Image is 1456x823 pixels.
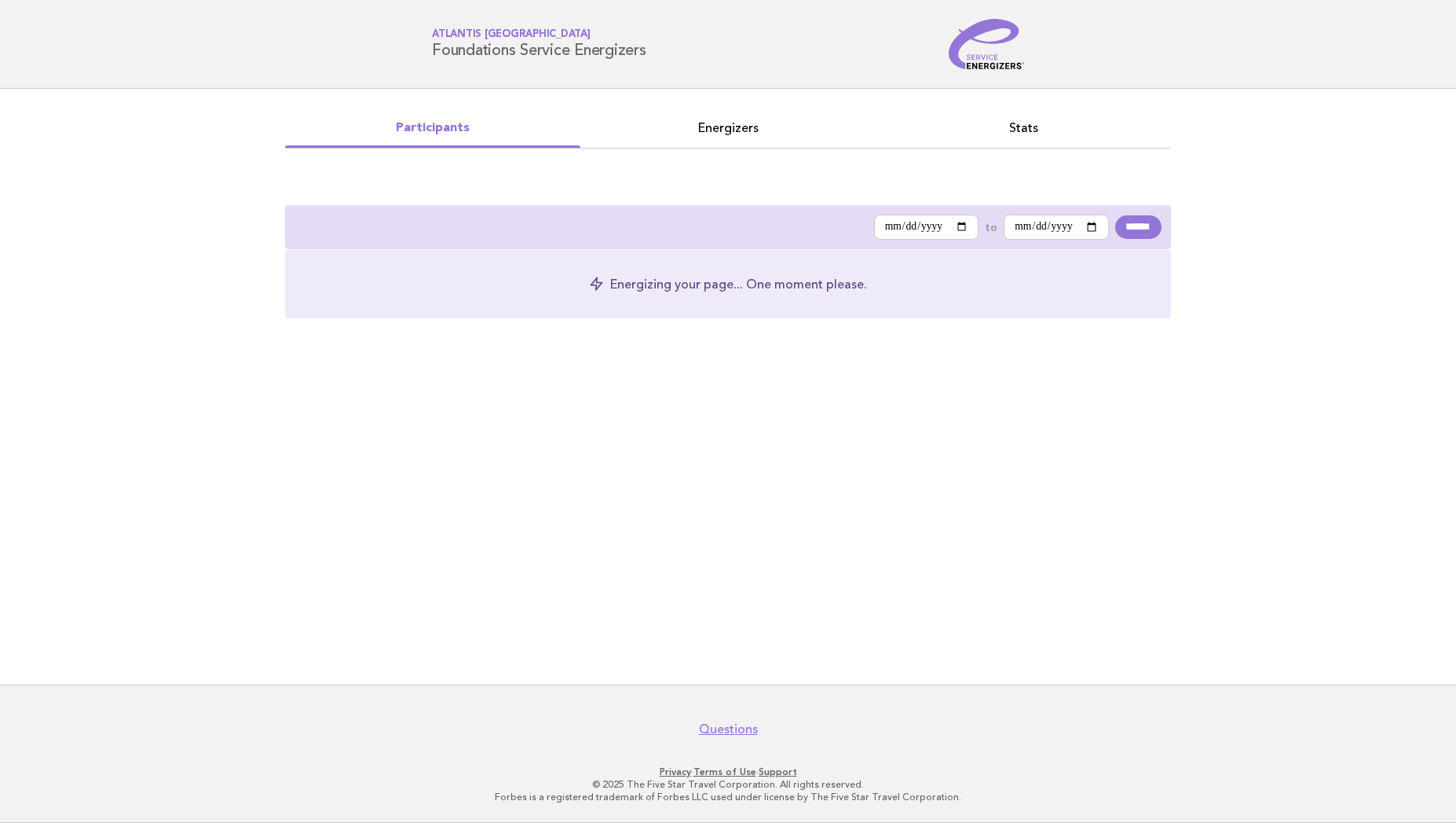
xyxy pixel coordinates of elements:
[985,220,997,234] label: to
[759,766,797,777] a: Support
[699,722,758,737] a: Questions
[247,766,1209,778] p: · ·
[247,778,1209,791] p: © 2025 The Five Star Travel Corporation. All rights reserved.
[660,766,691,777] a: Privacy
[285,117,580,139] a: Participants
[610,275,867,293] p: Energizing your page... One moment please.
[432,30,646,59] h1: Foundations Service Energizers
[247,791,1209,803] p: Forbes is a registered trademark of Forbes LLC used under license by The Five Star Travel Corpora...
[876,117,1171,139] a: Stats
[693,766,756,777] a: Terms of Use
[580,117,876,139] a: Energizers
[432,30,646,40] span: Atlantis [GEOGRAPHIC_DATA]
[949,19,1024,69] img: Service Energizers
